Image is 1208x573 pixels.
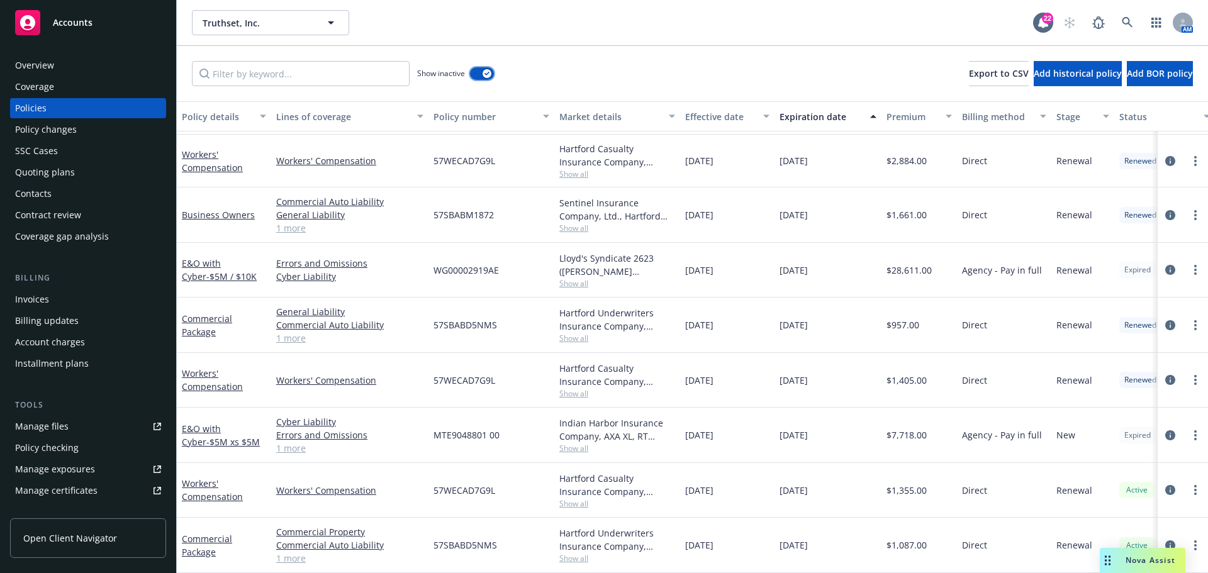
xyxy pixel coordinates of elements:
span: Show all [559,443,675,453]
div: Quoting plans [15,162,75,182]
span: Renewal [1056,208,1092,221]
span: Renewed [1124,374,1156,386]
div: Sentinel Insurance Company, Ltd., Hartford Insurance Group [559,196,675,223]
span: 57WECAD7G9L [433,154,495,167]
span: [DATE] [780,264,808,277]
div: Manage claims [15,502,79,522]
span: $2,884.00 [886,154,927,167]
a: Workers' Compensation [182,367,243,392]
input: Filter by keyword... [192,61,410,86]
a: circleInformation [1163,372,1178,387]
span: Export to CSV [969,67,1029,79]
a: Commercial Property [276,525,423,538]
span: Renewal [1056,154,1092,167]
span: Expired [1124,430,1151,441]
a: Workers' Compensation [276,374,423,387]
a: Errors and Omissions [276,257,423,270]
div: Lines of coverage [276,110,410,123]
div: Contacts [15,184,52,204]
span: Show all [559,169,675,179]
div: Overview [15,55,54,75]
span: $957.00 [886,318,919,331]
button: Policy number [428,101,554,131]
span: Agency - Pay in full [962,264,1042,277]
a: Cyber Liability [276,415,423,428]
a: Switch app [1144,10,1169,35]
span: Renewal [1056,484,1092,497]
span: [DATE] [780,154,808,167]
a: Workers' Compensation [182,477,243,503]
span: [DATE] [685,154,713,167]
span: $1,405.00 [886,374,927,387]
div: Stage [1056,110,1095,123]
a: General Liability [276,208,423,221]
a: Manage claims [10,502,166,522]
a: SSC Cases [10,141,166,161]
span: 57WECAD7G9L [433,484,495,497]
a: Installment plans [10,353,166,374]
span: $7,718.00 [886,428,927,442]
span: [DATE] [780,538,808,552]
span: Show all [559,278,675,289]
div: SSC Cases [15,141,58,161]
a: more [1188,482,1203,498]
a: circleInformation [1163,262,1178,277]
span: Expired [1124,264,1151,275]
div: Coverage [15,77,54,97]
span: Accounts [53,18,92,28]
a: more [1188,428,1203,443]
span: Renewal [1056,374,1092,387]
a: Search [1115,10,1140,35]
a: Commercial Auto Liability [276,195,423,208]
a: Manage exposures [10,459,166,479]
a: Coverage [10,77,166,97]
a: 1 more [276,221,423,235]
a: Cyber Liability [276,270,423,283]
div: Policies [15,98,47,118]
a: Policies [10,98,166,118]
button: Stage [1051,101,1114,131]
span: New [1056,428,1075,442]
button: Expiration date [775,101,881,131]
span: Renewed [1124,320,1156,331]
span: Direct [962,208,987,221]
div: Hartford Casualty Insurance Company, Hartford Insurance Group [559,362,675,388]
a: circleInformation [1163,428,1178,443]
div: Billing updates [15,311,79,331]
span: Open Client Navigator [23,531,117,545]
div: Installment plans [15,353,89,374]
button: Export to CSV [969,61,1029,86]
span: 57SBABM1872 [433,208,494,221]
div: Account charges [15,332,85,352]
span: [DATE] [685,208,713,221]
a: circleInformation [1163,318,1178,333]
a: more [1188,262,1203,277]
span: Show all [559,498,675,509]
span: [DATE] [685,428,713,442]
span: [DATE] [685,264,713,277]
a: Report a Bug [1086,10,1111,35]
div: Invoices [15,289,49,309]
button: Premium [881,101,957,131]
a: E&O with Cyber [182,257,257,282]
a: E&O with Cyber [182,423,260,448]
span: Show inactive [417,68,465,79]
a: circleInformation [1163,208,1178,223]
div: Status [1119,110,1196,123]
span: 57SBABD5NMS [433,318,497,331]
span: Renewed [1124,155,1156,167]
div: Hartford Underwriters Insurance Company, Hartford Insurance Group [559,526,675,553]
span: [DATE] [685,538,713,552]
div: Billing method [962,110,1032,123]
a: Errors and Omissions [276,428,423,442]
a: Commercial Package [182,313,232,338]
span: $1,355.00 [886,484,927,497]
div: Tools [10,399,166,411]
button: Nova Assist [1100,548,1185,573]
a: Policy changes [10,120,166,140]
a: Start snowing [1057,10,1082,35]
div: Coverage gap analysis [15,226,109,247]
span: [DATE] [685,484,713,497]
span: [DATE] [780,484,808,497]
a: Contacts [10,184,166,204]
